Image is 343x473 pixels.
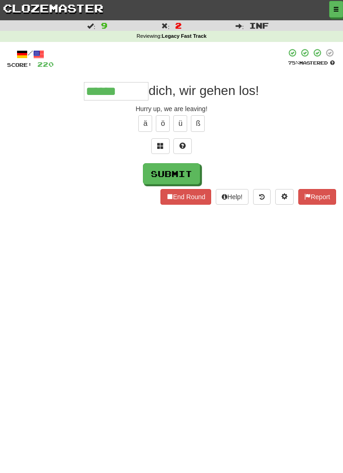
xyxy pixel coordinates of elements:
button: ä [138,115,152,132]
span: Score: [7,62,32,68]
div: Hurry up, we are leaving! [7,104,336,113]
div: / [7,48,54,60]
span: : [236,23,244,29]
span: : [87,23,95,29]
strong: Legacy Fast Track [162,33,207,39]
button: Switch sentence to multiple choice alt+p [151,138,170,154]
span: : [161,23,170,29]
button: Submit [143,163,200,184]
span: 220 [37,60,54,68]
button: ö [156,115,170,132]
span: 75 % [288,60,299,65]
button: ß [191,115,205,132]
button: Report [298,189,336,205]
button: End Round [160,189,211,205]
span: dich, wir gehen los! [148,83,259,98]
button: Single letter hint - you only get 1 per sentence and score half the points! alt+h [173,138,192,154]
span: 9 [101,21,107,30]
button: ü [173,115,187,132]
div: Mastered [286,59,336,66]
span: 2 [175,21,182,30]
button: Help! [216,189,248,205]
button: Round history (alt+y) [253,189,271,205]
span: Inf [249,21,269,30]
